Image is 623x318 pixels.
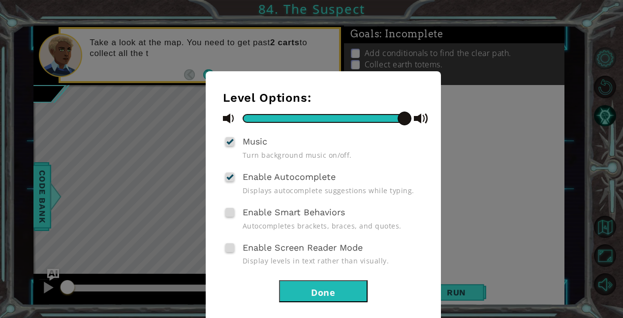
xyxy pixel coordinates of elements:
[243,150,424,160] span: Turn background music on/off.
[243,242,363,253] span: Enable Screen Reader Mode
[279,280,368,302] button: Done
[243,172,336,182] span: Enable Autocomplete
[243,136,267,146] span: Music
[243,256,424,265] span: Display levels in text rather than visually.
[243,221,424,231] span: Autocompletes brackets, braces, and quotes.
[243,186,424,195] span: Displays autocomplete suggestions while typing.
[243,207,345,217] span: Enable Smart Behaviors
[223,91,424,105] h3: Level Options:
